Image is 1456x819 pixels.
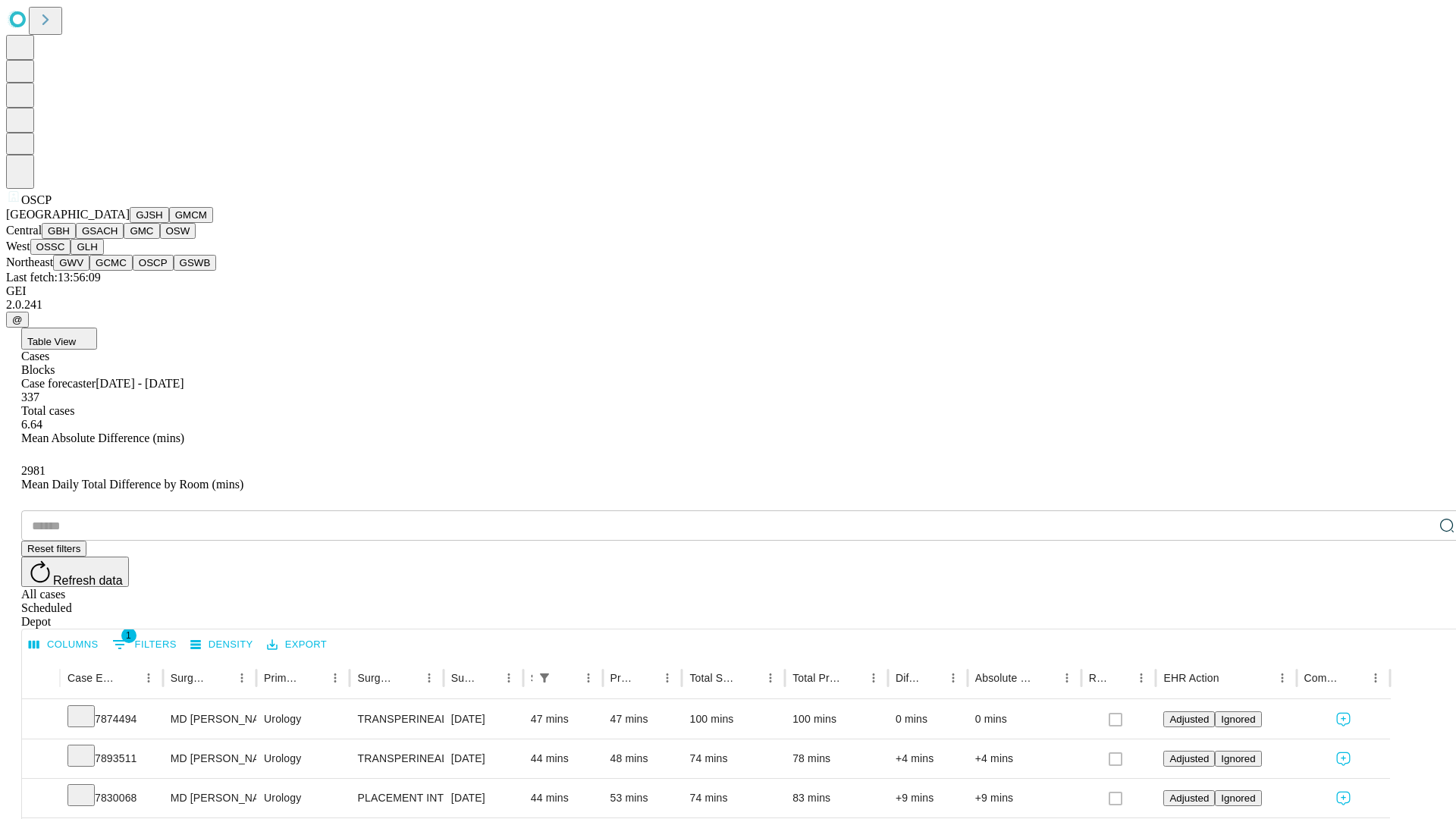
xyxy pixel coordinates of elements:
span: 6.64 [21,418,42,431]
button: Density [187,633,257,657]
div: MD [PERSON_NAME] [171,700,249,739]
div: Surgeon Name [171,672,209,684]
div: Urology [264,739,342,778]
div: Comments [1304,672,1342,684]
div: 2.0.241 [6,298,1450,312]
div: 74 mins [689,779,777,817]
div: [DATE] [451,779,516,817]
button: Sort [477,667,498,689]
span: @ [12,314,23,325]
button: GWV [53,255,89,271]
div: Primary Service [264,672,302,684]
div: Case Epic Id [67,672,115,684]
div: 44 mins [531,779,595,817]
div: Surgery Date [451,672,475,684]
div: 78 mins [792,739,880,778]
div: Absolute Difference [975,672,1034,684]
div: Total Scheduled Duration [689,672,737,684]
div: Urology [264,779,342,817]
div: 83 mins [792,779,880,817]
button: Menu [943,667,964,689]
button: Menu [138,667,159,689]
button: Sort [303,667,325,689]
div: 47 mins [531,700,595,739]
span: West [6,240,30,253]
button: Ignored [1215,790,1261,806]
span: Adjusted [1169,753,1209,764]
div: Difference [896,672,920,684]
div: Scheduled In Room Duration [531,672,532,684]
div: 1 active filter [534,667,555,689]
button: GSWB [174,255,217,271]
div: PLACEMENT INTERSTITIAL DEVICE FOR [MEDICAL_DATA] GUIDANCE [MEDICAL_DATA] VIA NEEDLE ANY APPROACH [357,779,435,817]
button: Sort [1344,667,1365,689]
button: Sort [1035,667,1056,689]
button: Select columns [25,633,102,657]
div: GEI [6,284,1450,298]
span: [GEOGRAPHIC_DATA] [6,208,130,221]
button: Sort [921,667,943,689]
span: Total cases [21,404,74,417]
button: Sort [1109,667,1131,689]
div: 0 mins [975,700,1074,739]
div: TRANSPERINEAL PLACEMENTBIODEGRADABLE MATERIAL, PERI-PROSTATIC [357,700,435,739]
button: Menu [1131,667,1152,689]
span: 337 [21,391,39,403]
span: 1 [121,628,136,643]
span: Central [6,224,42,237]
span: OSCP [21,193,52,206]
button: Sort [635,667,657,689]
span: Refresh data [53,574,123,587]
button: @ [6,312,29,328]
div: Surgery Name [357,672,395,684]
button: Ignored [1215,711,1261,727]
div: +9 mins [896,779,960,817]
button: Menu [325,667,346,689]
button: Ignored [1215,751,1261,767]
button: GCMC [89,255,133,271]
div: MD [PERSON_NAME] [171,779,249,817]
span: Ignored [1221,792,1255,804]
div: 7893511 [67,739,155,778]
button: Menu [657,667,678,689]
button: Menu [419,667,440,689]
button: GLH [71,239,103,255]
div: 0 mins [896,700,960,739]
button: Menu [1365,667,1386,689]
div: Urology [264,700,342,739]
button: Menu [498,667,519,689]
span: Ignored [1221,714,1255,725]
button: Sort [117,667,138,689]
button: Sort [1221,667,1242,689]
button: Adjusted [1163,790,1215,806]
div: 47 mins [610,700,675,739]
button: Refresh data [21,557,129,587]
div: 53 mins [610,779,675,817]
button: Expand [30,786,52,812]
button: Expand [30,707,52,733]
button: Sort [210,667,231,689]
div: 7874494 [67,700,155,739]
div: EHR Action [1163,672,1219,684]
div: 100 mins [689,700,777,739]
button: GBH [42,223,76,239]
span: Adjusted [1169,714,1209,725]
span: Ignored [1221,753,1255,764]
button: GMCM [169,207,213,223]
span: Northeast [6,256,53,268]
button: OSW [160,223,196,239]
button: Menu [863,667,884,689]
div: Resolved in EHR [1089,672,1109,684]
div: +9 mins [975,779,1074,817]
div: +4 mins [896,739,960,778]
button: Menu [1272,667,1293,689]
div: 44 mins [531,739,595,778]
button: Menu [231,667,253,689]
button: Sort [557,667,578,689]
button: Sort [842,667,863,689]
button: Table View [21,328,97,350]
button: Sort [739,667,760,689]
button: Reset filters [21,541,86,557]
button: GSACH [76,223,124,239]
button: OSSC [30,239,71,255]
